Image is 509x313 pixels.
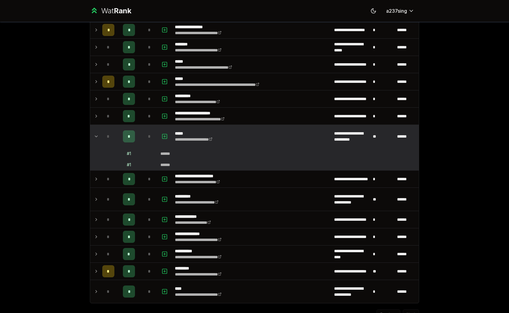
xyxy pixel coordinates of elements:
[90,6,131,16] a: WatRank
[381,5,419,16] button: a237sing
[114,6,131,15] span: Rank
[386,7,407,15] span: a237sing
[127,162,131,168] div: # 1
[101,6,131,16] div: Wat
[127,151,131,157] div: # 1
